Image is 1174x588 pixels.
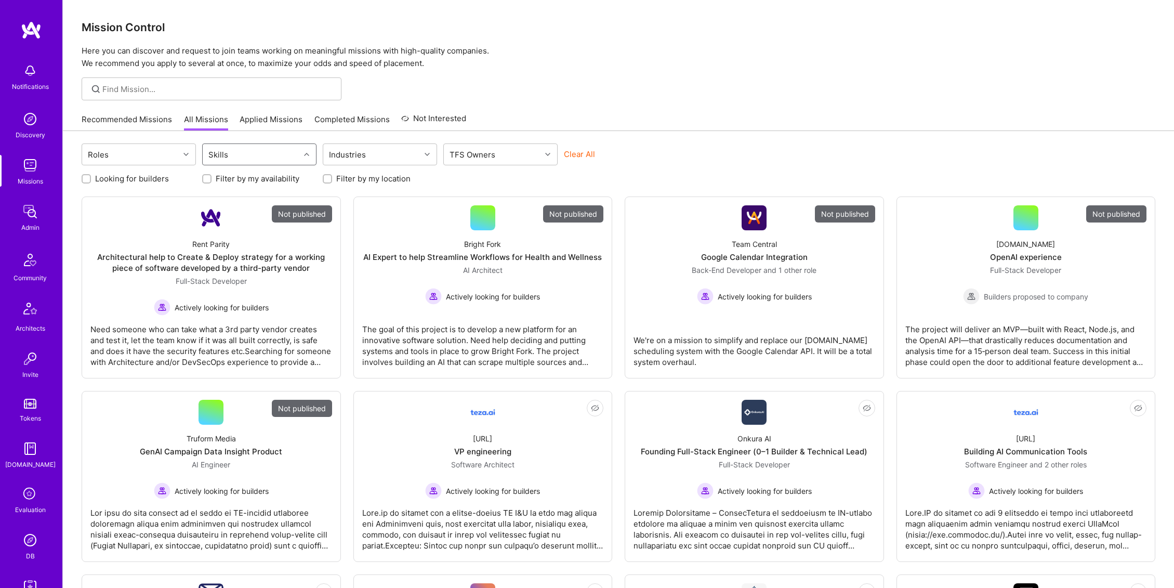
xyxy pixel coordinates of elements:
[362,205,604,370] a: Not publishedBright ForkAI Expert to help Streamline Workflows for Health and WellnessAI Architec...
[26,551,35,561] div: DB
[1016,433,1035,444] div: [URL]
[1030,460,1087,469] span: and 2 other roles
[240,114,302,131] a: Applied Missions
[18,247,43,272] img: Community
[175,302,269,313] span: Actively looking for builders
[20,155,41,176] img: teamwork
[362,400,604,553] a: Company Logo[URL]VP engineeringSoftware Architect Actively looking for buildersActively looking f...
[463,266,503,275] span: AI Architect
[473,433,492,444] div: [URL]
[12,81,49,92] div: Notifications
[634,326,875,368] div: We're on a mission to simplify and replace our [DOMAIN_NAME] scheduling system with the Google Ca...
[719,460,790,469] span: Full-Stack Developer
[447,147,498,162] div: TFS Owners
[184,114,228,131] a: All Missions
[634,499,875,551] div: Loremip Dolorsitame – ConsecTetura el seddoeiusm te IN-utlabo etdolore ma aliquae a minim ven qui...
[454,446,511,457] div: VP engineering
[363,252,602,263] div: AI Expert to help Streamline Workflows for Health and Wellness
[697,288,714,305] img: Actively looking for builders
[16,129,45,140] div: Discovery
[140,446,282,457] div: GenAI Campaign Data Insight Product
[641,446,867,457] div: Founding Full-Stack Engineer (0–1 Builder & Technical Lead)
[968,482,985,499] img: Actively looking for builders
[272,400,332,417] div: Not published
[963,288,980,305] img: Builders proposed to company
[82,45,1155,70] p: Here you can discover and request to join teams working on meaningful missions with high-quality ...
[543,205,603,223] div: Not published
[425,288,442,305] img: Actively looking for builders
[21,222,39,233] div: Admin
[989,486,1083,496] span: Actively looking for builders
[90,316,332,368] div: Need someone who can take what a 3rd party vendor creates and test it, let the team know if it wa...
[90,252,332,273] div: Architectural help to Create & Deploy strategy for a working piece of software developed by a thi...
[20,348,41,369] img: Invite
[304,152,309,157] i: icon Chevron
[905,205,1147,370] a: Not published[DOMAIN_NAME]OpenAI experienceFull-Stack Developer Builders proposed to companyBuild...
[20,109,41,129] img: discovery
[90,400,332,553] a: Not publishedTruform MediaGenAI Campaign Data Insight ProductAI Engineer Actively looking for bui...
[20,530,41,551] img: Admin Search
[95,173,169,184] label: Looking for builders
[401,112,466,131] a: Not Interested
[22,369,38,380] div: Invite
[634,205,875,370] a: Not publishedCompany LogoTeam CentralGoogle Calendar IntegrationBack-End Developer and 1 other ro...
[183,152,189,157] i: icon Chevron
[863,404,871,412] i: icon EyeClosed
[1013,400,1038,425] img: Company Logo
[154,299,170,316] img: Actively looking for builders
[20,438,41,459] img: guide book
[964,446,1087,457] div: Building AI Communication Tools
[701,252,808,263] div: Google Calendar Integration
[1086,205,1146,223] div: Not published
[1134,404,1142,412] i: icon EyeClosed
[990,252,1062,263] div: OpenAI experience
[206,147,231,162] div: Skills
[90,499,332,551] div: Lor ipsu do sita consect ad el seddo ei TE-incidid utlaboree doloremagn aliqua enim adminimven qu...
[18,176,43,187] div: Missions
[996,239,1055,250] div: [DOMAIN_NAME]
[965,460,1027,469] span: Software Engineer
[732,239,777,250] div: Team Central
[326,147,368,162] div: Industries
[336,173,411,184] label: Filter by my location
[905,400,1147,553] a: Company Logo[URL]Building AI Communication ToolsSoftware Engineer and 2 other rolesActively looki...
[90,83,102,95] i: icon SearchGrey
[15,504,46,515] div: Evaluation
[82,21,1155,34] h3: Mission Control
[697,482,714,499] img: Actively looking for builders
[18,298,43,323] img: Architects
[20,201,41,222] img: admin teamwork
[314,114,390,131] a: Completed Missions
[272,205,332,223] div: Not published
[591,404,599,412] i: icon EyeClosed
[154,482,170,499] img: Actively looking for builders
[451,460,515,469] span: Software Architect
[763,266,816,275] span: and 1 other role
[85,147,111,162] div: Roles
[362,499,604,551] div: Lore.ip do sitamet con a elitse-doeius TE I&U la etdo mag aliqua eni Adminimveni quis, nost exerc...
[199,205,223,230] img: Company Logo
[425,482,442,499] img: Actively looking for builders
[692,266,761,275] span: Back-End Developer
[20,60,41,81] img: bell
[905,316,1147,368] div: The project will deliver an MVP—built with React, Node.js, and the OpenAI API—that drastically re...
[742,400,767,425] img: Company Logo
[20,485,40,504] i: icon SelectionTeam
[176,277,247,285] span: Full-Stack Developer
[984,291,1088,302] span: Builders proposed to company
[446,291,540,302] span: Actively looking for builders
[24,399,36,409] img: tokens
[16,323,45,334] div: Architects
[187,433,236,444] div: Truform Media
[634,400,875,553] a: Company LogoOnkura AIFounding Full-Stack Engineer (0–1 Builder & Technical Lead)Full-Stack Develo...
[815,205,875,223] div: Not published
[192,460,230,469] span: AI Engineer
[446,486,540,496] span: Actively looking for builders
[742,205,767,230] img: Company Logo
[464,239,501,250] div: Bright Fork
[5,459,56,470] div: [DOMAIN_NAME]
[20,413,41,424] div: Tokens
[192,239,230,250] div: Rent Parity
[82,114,172,131] a: Recommended Missions
[737,433,771,444] div: Onkura AI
